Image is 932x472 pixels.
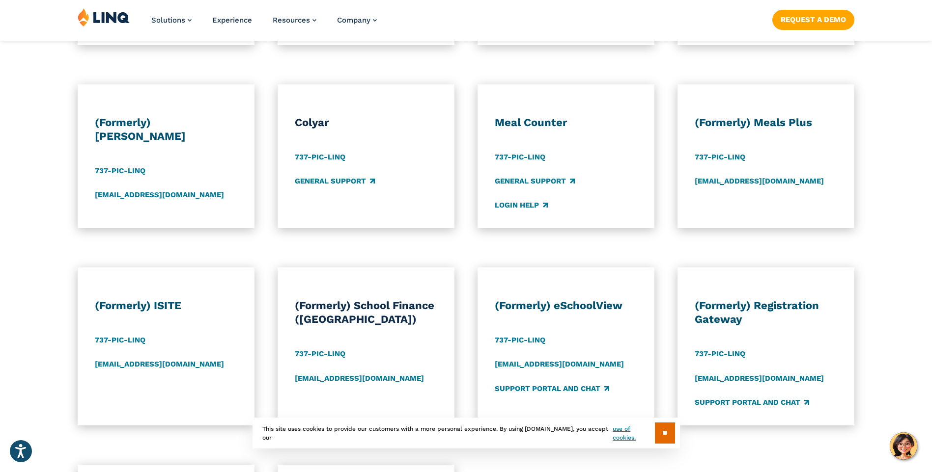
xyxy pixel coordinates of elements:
[695,116,838,130] h3: (Formerly) Meals Plus
[78,8,130,26] img: LINQ | K‑12 Software
[295,152,345,162] a: 737-PIC-LINQ
[212,16,252,25] a: Experience
[890,432,917,460] button: Hello, have a question? Let’s chat.
[151,8,377,40] nav: Primary Navigation
[495,335,545,346] a: 737-PIC-LINQ
[772,10,854,29] a: Request a Demo
[295,349,345,360] a: 737-PIC-LINQ
[495,200,548,210] a: Login Help
[695,373,824,384] a: [EMAIL_ADDRESS][DOMAIN_NAME]
[495,359,624,370] a: [EMAIL_ADDRESS][DOMAIN_NAME]
[151,16,185,25] span: Solutions
[95,189,224,200] a: [EMAIL_ADDRESS][DOMAIN_NAME]
[151,16,192,25] a: Solutions
[295,299,438,326] h3: (Formerly) School Finance ([GEOGRAPHIC_DATA])
[95,116,238,143] h3: (Formerly) [PERSON_NAME]
[495,176,575,186] a: General Support
[695,176,824,186] a: [EMAIL_ADDRESS][DOMAIN_NAME]
[273,16,310,25] span: Resources
[695,349,745,360] a: 737-PIC-LINQ
[613,424,654,442] a: use of cookies.
[695,152,745,162] a: 737-PIC-LINQ
[495,116,638,130] h3: Meal Counter
[295,373,424,384] a: [EMAIL_ADDRESS][DOMAIN_NAME]
[337,16,377,25] a: Company
[695,299,838,326] h3: (Formerly) Registration Gateway
[337,16,370,25] span: Company
[695,397,809,408] a: Support Portal and Chat
[495,383,609,394] a: Support Portal and Chat
[495,152,545,162] a: 737-PIC-LINQ
[95,165,145,176] a: 737-PIC-LINQ
[772,8,854,29] nav: Button Navigation
[95,335,145,346] a: 737-PIC-LINQ
[295,116,438,130] h3: Colyar
[95,359,224,370] a: [EMAIL_ADDRESS][DOMAIN_NAME]
[495,299,638,313] h3: (Formerly) eSchoolView
[295,176,375,186] a: General Support
[253,418,680,448] div: This site uses cookies to provide our customers with a more personal experience. By using [DOMAIN...
[95,299,238,313] h3: (Formerly) ISITE
[273,16,316,25] a: Resources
